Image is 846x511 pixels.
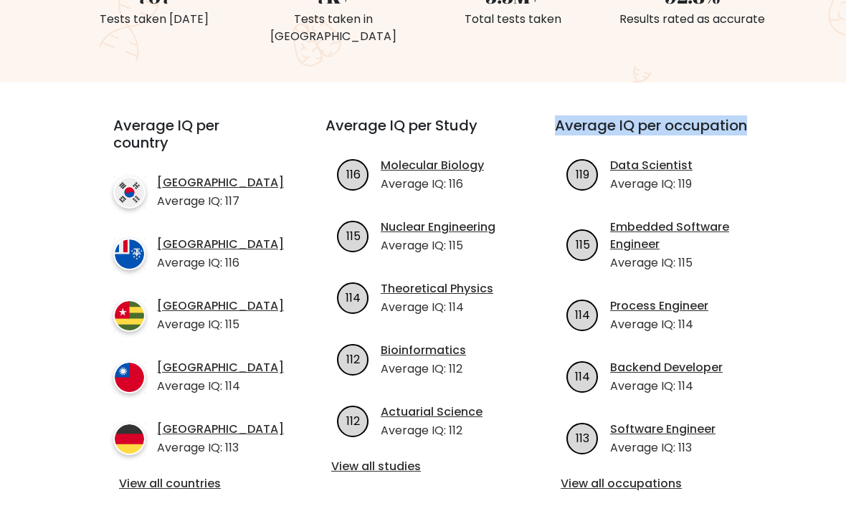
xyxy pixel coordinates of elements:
h3: Average IQ per occupation [555,117,750,151]
p: Average IQ: 116 [157,254,284,272]
p: Average IQ: 113 [610,439,716,457]
a: [GEOGRAPHIC_DATA] [157,421,284,438]
p: Average IQ: 114 [157,378,284,395]
text: 114 [575,307,590,323]
text: 115 [575,237,589,253]
img: country [113,423,146,455]
a: Embedded Software Engineer [610,219,750,253]
p: Average IQ: 115 [381,237,495,254]
a: Process Engineer [610,297,708,315]
img: country [113,300,146,332]
a: Software Engineer [610,421,716,438]
text: 113 [576,430,589,446]
p: Average IQ: 113 [157,439,284,457]
text: 119 [576,166,589,183]
text: 116 [346,166,360,183]
img: country [113,176,146,209]
p: Average IQ: 114 [610,316,708,333]
p: Average IQ: 115 [157,316,284,333]
p: Average IQ: 119 [610,176,693,193]
img: country [113,238,146,270]
p: Average IQ: 112 [381,422,483,439]
a: Actuarial Science [381,403,483,421]
div: Total tests taken [432,11,594,28]
a: Backend Developer [610,359,723,376]
p: Average IQ: 116 [381,176,484,193]
p: Average IQ: 117 [157,193,284,210]
a: View all occupations [561,475,744,492]
a: Nuclear Engineering [381,219,495,236]
text: 115 [346,228,360,244]
h3: Average IQ per Study [325,117,521,151]
a: [GEOGRAPHIC_DATA] [157,359,284,376]
div: Tests taken [DATE] [73,11,235,28]
a: View all studies [331,458,515,475]
a: View all countries [119,475,268,492]
a: Molecular Biology [381,157,484,174]
p: Average IQ: 114 [381,299,493,316]
text: 112 [346,413,360,429]
text: 114 [346,290,361,306]
a: [GEOGRAPHIC_DATA] [157,297,284,315]
a: Bioinformatics [381,342,466,359]
a: Data Scientist [610,157,693,174]
p: Average IQ: 114 [610,378,723,395]
a: [GEOGRAPHIC_DATA] [157,174,284,191]
img: country [113,361,146,393]
p: Average IQ: 115 [610,254,750,272]
a: [GEOGRAPHIC_DATA] [157,236,284,253]
text: 112 [346,351,360,368]
div: Tests taken in [GEOGRAPHIC_DATA] [252,11,414,45]
text: 114 [575,368,590,385]
h3: Average IQ per country [113,117,274,168]
p: Average IQ: 112 [381,360,466,378]
div: Results rated as accurate [611,11,773,28]
a: Theoretical Physics [381,280,493,297]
